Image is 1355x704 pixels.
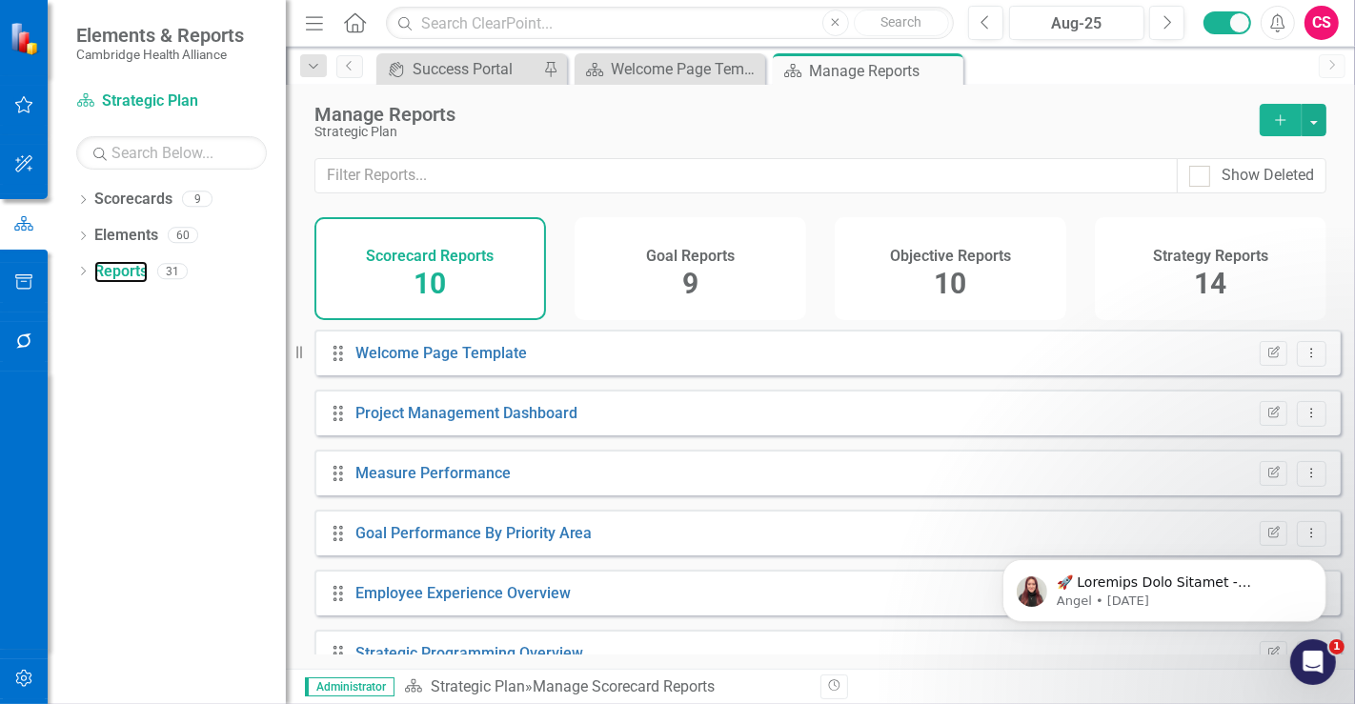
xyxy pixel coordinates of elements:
span: 14 [1195,267,1227,300]
div: Welcome Page Template [611,57,760,81]
span: 1 [1329,639,1345,654]
a: Strategic Programming Overview [355,644,583,662]
div: Success Portal [413,57,538,81]
span: 10 [935,267,967,300]
a: Measure Performance [355,464,511,482]
span: Administrator [305,677,394,696]
p: Message from Angel, sent 4w ago [83,73,329,91]
div: 31 [157,263,188,279]
a: Employee Experience Overview [355,584,571,602]
a: Scorecards [94,189,172,211]
span: Elements & Reports [76,24,244,47]
a: Success Portal [381,57,538,81]
iframe: Intercom live chat [1290,639,1336,685]
a: Strategic Plan [431,677,525,695]
button: Search [854,10,949,36]
iframe: Intercom notifications message [974,519,1355,653]
h4: Strategy Reports [1153,248,1268,265]
a: Welcome Page Template [579,57,760,81]
div: 60 [168,228,198,244]
span: 9 [682,267,698,300]
h4: Scorecard Reports [367,248,495,265]
a: Welcome Page Template [355,344,527,362]
input: Search Below... [76,136,267,170]
div: Strategic Plan [314,125,1241,139]
div: 9 [182,191,212,208]
a: Goal Performance By Priority Area [355,524,593,542]
button: Aug-25 [1009,6,1144,40]
button: CS [1304,6,1339,40]
input: Filter Reports... [314,158,1178,193]
div: » Manage Scorecard Reports [404,676,806,698]
img: ClearPoint Strategy [10,22,43,55]
span: 10 [415,267,447,300]
span: Search [880,14,921,30]
div: Manage Reports [809,59,959,83]
div: Show Deleted [1222,165,1314,187]
a: Project Management Dashboard [355,404,577,422]
h4: Objective Reports [890,248,1011,265]
a: Strategic Plan [76,91,267,112]
input: Search ClearPoint... [386,7,954,40]
a: Reports [94,261,148,283]
div: Aug-25 [1016,12,1138,35]
a: Elements [94,225,158,247]
h4: Goal Reports [646,248,735,265]
div: Manage Reports [314,104,1241,125]
small: Cambridge Health Alliance [76,47,244,62]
